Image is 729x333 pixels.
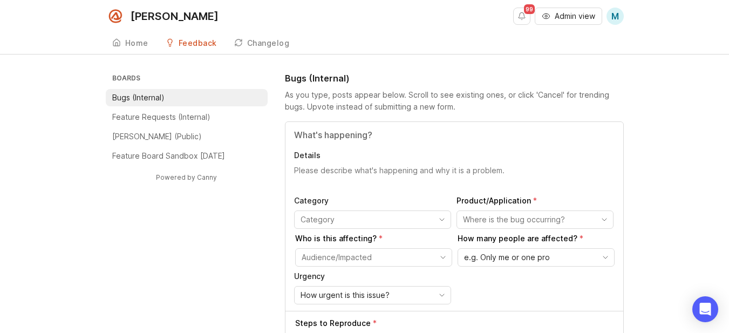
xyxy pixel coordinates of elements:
[125,39,148,47] div: Home
[294,195,451,206] p: Category
[692,296,718,322] div: Open Intercom Messenger
[301,214,432,226] input: Category
[524,4,535,14] span: 99
[285,89,624,113] div: As you type, posts appear below. Scroll to see existing ones, or click 'Cancel' for trending bugs...
[106,108,268,126] a: Feature Requests (Internal)
[294,165,615,187] textarea: Details
[294,150,615,161] p: Details
[106,32,155,55] a: Home
[159,32,223,55] a: Feedback
[106,6,125,26] img: Smith.ai logo
[513,8,530,25] button: Notifications
[596,215,613,224] svg: toggle icon
[294,286,451,304] div: toggle menu
[458,248,615,267] div: toggle menu
[131,11,219,22] div: [PERSON_NAME]
[154,171,219,184] a: Powered by Canny
[295,318,371,329] p: Steps to Reproduce
[457,210,614,229] div: toggle menu
[112,92,165,103] p: Bugs (Internal)
[611,10,619,23] span: M
[555,11,595,22] span: Admin view
[295,248,452,267] div: toggle menu
[228,32,296,55] a: Changelog
[535,8,602,25] button: Admin view
[464,252,550,263] span: e.g. Only me or one pro
[434,253,452,262] svg: toggle icon
[294,271,451,282] p: Urgency
[106,147,268,165] a: Feature Board Sandbox [DATE]
[106,89,268,106] a: Bugs (Internal)
[457,195,614,206] p: Product/Application
[302,252,433,263] input: Audience/Impacted
[607,8,624,25] button: M
[295,233,452,244] p: Who is this affecting?
[112,131,202,142] p: [PERSON_NAME] (Public)
[285,72,350,85] h1: Bugs (Internal)
[179,39,217,47] div: Feedback
[294,210,451,229] div: toggle menu
[463,214,595,226] input: Where is the bug occurring?
[458,233,615,244] p: How many people are affected?
[106,128,268,145] a: [PERSON_NAME] (Public)
[112,112,210,123] p: Feature Requests (Internal)
[433,215,451,224] svg: toggle icon
[110,72,268,87] h3: Boards
[433,291,451,300] svg: toggle icon
[294,128,615,141] input: Title
[597,253,614,262] svg: toggle icon
[112,151,225,161] p: Feature Board Sandbox [DATE]
[301,289,390,301] span: How urgent is this issue?
[247,39,290,47] div: Changelog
